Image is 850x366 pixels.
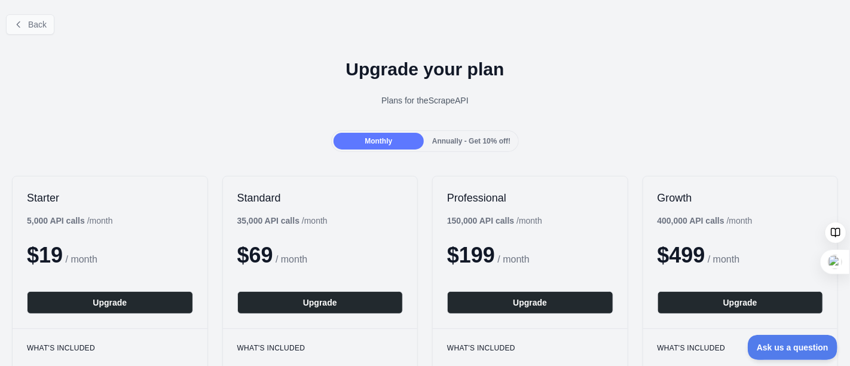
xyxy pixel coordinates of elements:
[658,215,753,227] div: / month
[447,243,495,267] span: $ 199
[237,216,300,225] b: 35,000 API calls
[748,335,838,360] iframe: Toggle Customer Support
[447,215,542,227] div: / month
[447,216,514,225] b: 150,000 API calls
[447,191,613,205] h2: Professional
[658,216,724,225] b: 400,000 API calls
[658,191,824,205] h2: Growth
[237,215,328,227] div: / month
[237,191,403,205] h2: Standard
[658,243,705,267] span: $ 499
